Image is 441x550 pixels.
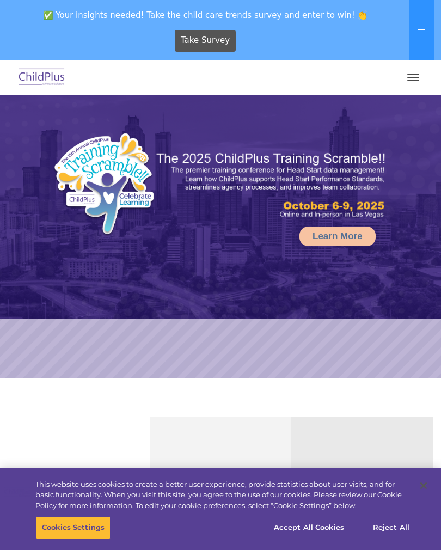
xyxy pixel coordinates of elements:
img: ChildPlus by Procare Solutions [16,65,68,90]
span: Take Survey [181,31,230,50]
a: Learn More [299,227,376,246]
div: This website uses cookies to create a better user experience, provide statistics about user visit... [35,479,411,511]
button: Reject All [357,516,425,539]
span: ✅ Your insights needed! Take the child care trends survey and enter to win! 👏 [4,4,407,26]
button: Cookies Settings [36,516,111,539]
a: Take Survey [175,30,236,52]
button: Accept All Cookies [268,516,350,539]
button: Close [412,474,436,498]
